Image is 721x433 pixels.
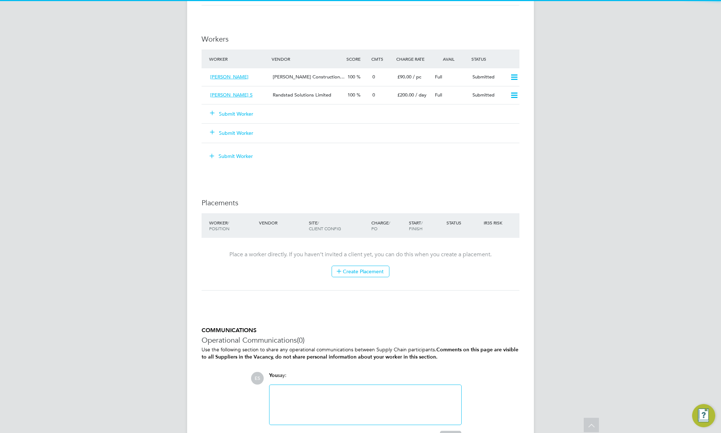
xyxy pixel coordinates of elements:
button: Engage Resource Center [692,404,715,427]
span: [PERSON_NAME] [210,74,249,80]
span: 0 [372,92,375,98]
span: / PO [371,220,390,231]
button: Submit Worker [210,129,254,137]
div: Avail [432,52,470,65]
b: Comments on this page are visible to all Suppliers in the Vacancy, do not share personal informat... [202,347,518,360]
span: (0) [297,335,305,345]
div: Vendor [270,52,345,65]
button: Submit Worker [204,150,259,162]
div: Charge [370,216,407,235]
span: [PERSON_NAME] S [210,92,252,98]
div: Charge Rate [394,52,432,65]
span: 100 [347,74,355,80]
div: Site [307,216,370,235]
span: 100 [347,92,355,98]
h3: Workers [202,34,519,44]
div: Submitted [470,71,507,83]
p: Use the following section to share any operational communications between Supply Chain participants. [202,346,519,360]
span: ES [251,372,264,385]
div: Status [470,52,519,65]
button: Submit Worker [210,110,254,117]
span: Full [435,74,442,80]
h3: Operational Communications [202,335,519,345]
h3: Placements [202,198,519,207]
button: Create Placement [332,266,389,277]
span: / day [415,92,427,98]
div: Score [345,52,370,65]
div: IR35 Risk [482,216,507,229]
h5: COMMUNICATIONS [202,327,519,334]
span: 0 [372,74,375,80]
div: Status [445,216,482,229]
div: Worker [207,52,270,65]
span: £200.00 [397,92,414,98]
span: You [269,372,278,378]
div: Place a worker directly. If you haven’t invited a client yet, you can do this when you create a p... [209,251,512,277]
div: Vendor [257,216,307,229]
div: say: [269,372,462,385]
span: / Finish [409,220,423,231]
div: Submitted [470,89,507,101]
span: [PERSON_NAME] Construction… [273,74,345,80]
span: / Client Config [309,220,341,231]
div: Worker [207,216,257,235]
div: Cmts [370,52,394,65]
div: Start [407,216,445,235]
span: £90.00 [397,74,411,80]
span: / Position [209,220,229,231]
span: / pc [413,74,421,80]
span: Randstad Solutions Limited [273,92,331,98]
span: Full [435,92,442,98]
